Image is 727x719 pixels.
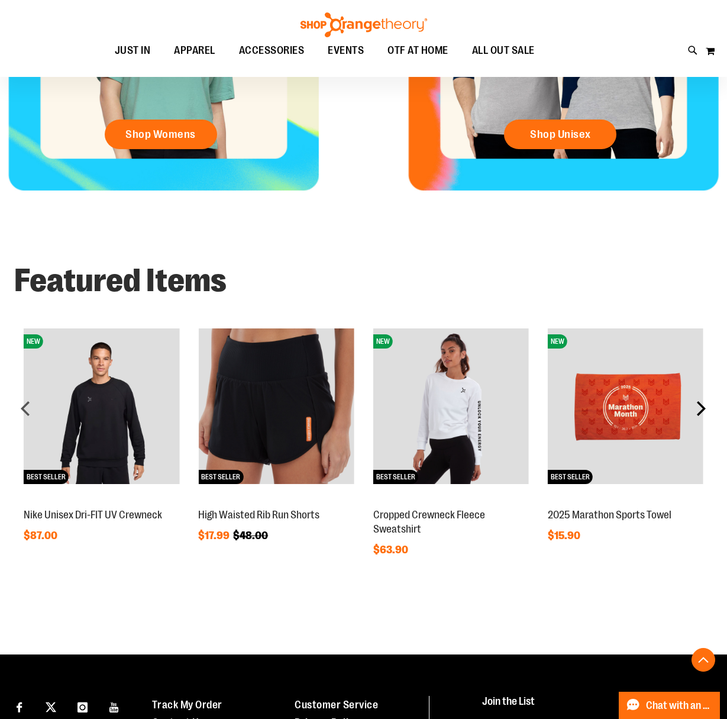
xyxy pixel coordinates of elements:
button: Back To Top [692,648,715,672]
span: BEST SELLER [198,470,243,484]
img: Nike Unisex Dri-FIT UV Crewneck [24,328,179,484]
img: Shop Orangetheory [299,12,429,37]
div: next [689,396,713,420]
span: Chat with an Expert [646,700,713,711]
h4: Join the List [482,696,707,718]
span: APPAREL [174,37,215,64]
a: Visit our Youtube page [104,696,125,717]
img: Twitter [46,702,56,712]
span: $17.99 [198,530,231,541]
div: prev [14,396,38,420]
a: High Waisted Rib Run ShortsBEST SELLER [198,496,354,505]
span: BEST SELLER [373,470,418,484]
span: EVENTS [328,37,364,64]
span: $63.90 [373,544,410,556]
span: BEST SELLER [548,470,593,484]
span: BEST SELLER [24,470,69,484]
strong: Featured Items [14,262,227,299]
span: NEW [24,334,43,349]
button: Chat with an Expert [619,692,720,719]
span: Shop Womens [125,128,196,141]
a: Track My Order [152,699,222,711]
a: Nike Unisex Dri-FIT UV Crewneck [24,509,162,521]
a: Visit our Facebook page [9,696,30,717]
span: Shop Unisex [530,128,591,141]
span: ALL OUT SALE [472,37,535,64]
span: OTF AT HOME [387,37,448,64]
span: JUST IN [115,37,151,64]
span: NEW [373,334,393,349]
img: Cropped Crewneck Fleece Sweatshirt [373,328,529,484]
a: Nike Unisex Dri-FIT UV CrewneckNEWBEST SELLER [24,496,179,505]
span: ACCESSORIES [239,37,305,64]
a: Cropped Crewneck Fleece SweatshirtNEWBEST SELLER [373,496,529,505]
a: Cropped Crewneck Fleece Sweatshirt [373,509,485,535]
span: $15.90 [548,530,582,541]
span: NEW [548,334,567,349]
a: Customer Service [295,699,378,711]
img: High Waisted Rib Run Shorts [198,328,354,484]
a: Shop Womens [105,120,217,149]
a: 2025 Marathon Sports TowelNEWBEST SELLER [548,496,703,505]
a: 2025 Marathon Sports Towel [548,509,671,521]
a: High Waisted Rib Run Shorts [198,509,319,521]
a: Visit our X page [41,696,62,717]
a: Visit our Instagram page [72,696,93,717]
a: Shop Unisex [504,120,616,149]
span: $87.00 [24,530,59,541]
img: 2025 Marathon Sports Towel [548,328,703,484]
span: $48.00 [233,530,270,541]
